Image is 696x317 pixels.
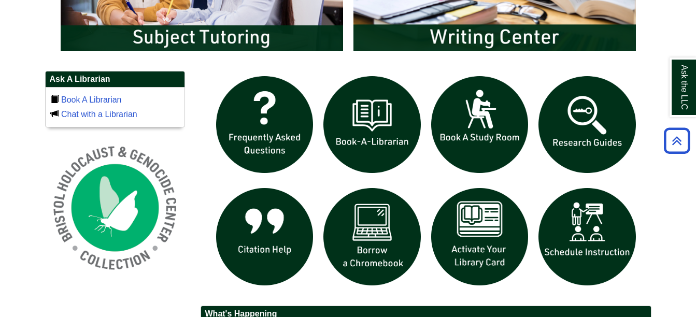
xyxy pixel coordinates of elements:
[426,183,534,291] img: activate Library Card icon links to form to activate student ID into library card
[61,95,122,104] a: Book A Librarian
[533,183,641,291] img: For faculty. Schedule Library Instruction icon links to form.
[211,183,319,291] img: citation help icon links to citation help guide page
[46,71,184,88] h2: Ask A Librarian
[318,71,426,179] img: Book a Librarian icon links to book a librarian web page
[211,71,641,295] div: slideshow
[318,183,426,291] img: Borrow a chromebook icon links to the borrow a chromebook web page
[660,134,693,148] a: Back to Top
[61,110,137,119] a: Chat with a Librarian
[426,71,534,179] img: book a study room icon links to book a study room web page
[45,138,185,278] img: Holocaust and Genocide Collection
[211,71,319,179] img: frequently asked questions
[533,71,641,179] img: Research Guides icon links to research guides web page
